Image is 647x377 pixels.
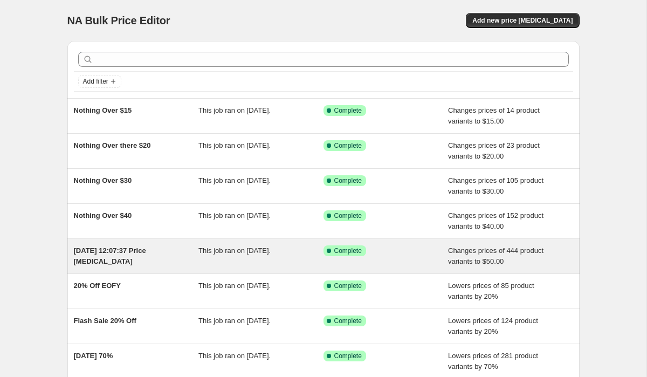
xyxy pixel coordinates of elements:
[198,246,271,255] span: This job ran on [DATE].
[198,211,271,220] span: This job ran on [DATE].
[198,176,271,184] span: This job ran on [DATE].
[198,106,271,114] span: This job ran on [DATE].
[74,352,113,360] span: [DATE] 70%
[334,282,362,290] span: Complete
[334,246,362,255] span: Complete
[334,176,362,185] span: Complete
[74,211,132,220] span: Nothing Over $40
[448,141,540,160] span: Changes prices of 23 product variants to $20.00
[334,141,362,150] span: Complete
[83,77,108,86] span: Add filter
[74,282,121,290] span: 20% Off EOFY
[198,317,271,325] span: This job ran on [DATE].
[448,317,538,335] span: Lowers prices of 124 product variants by 20%
[472,16,573,25] span: Add new price [MEDICAL_DATA]
[334,211,362,220] span: Complete
[334,352,362,360] span: Complete
[448,282,534,300] span: Lowers prices of 85 product variants by 20%
[334,317,362,325] span: Complete
[448,246,543,265] span: Changes prices of 444 product variants to $50.00
[78,75,121,88] button: Add filter
[74,141,151,149] span: Nothing Over there $20
[448,106,540,125] span: Changes prices of 14 product variants to $15.00
[334,106,362,115] span: Complete
[198,282,271,290] span: This job ran on [DATE].
[74,106,132,114] span: Nothing Over $15
[74,246,146,265] span: [DATE] 12:07:37 Price [MEDICAL_DATA]
[466,13,579,28] button: Add new price [MEDICAL_DATA]
[74,176,132,184] span: Nothing Over $30
[74,317,136,325] span: Flash Sale 20% Off
[198,141,271,149] span: This job ran on [DATE].
[448,176,543,195] span: Changes prices of 105 product variants to $30.00
[448,352,538,371] span: Lowers prices of 281 product variants by 70%
[448,211,543,230] span: Changes prices of 152 product variants to $40.00
[67,15,170,26] span: NA Bulk Price Editor
[198,352,271,360] span: This job ran on [DATE].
